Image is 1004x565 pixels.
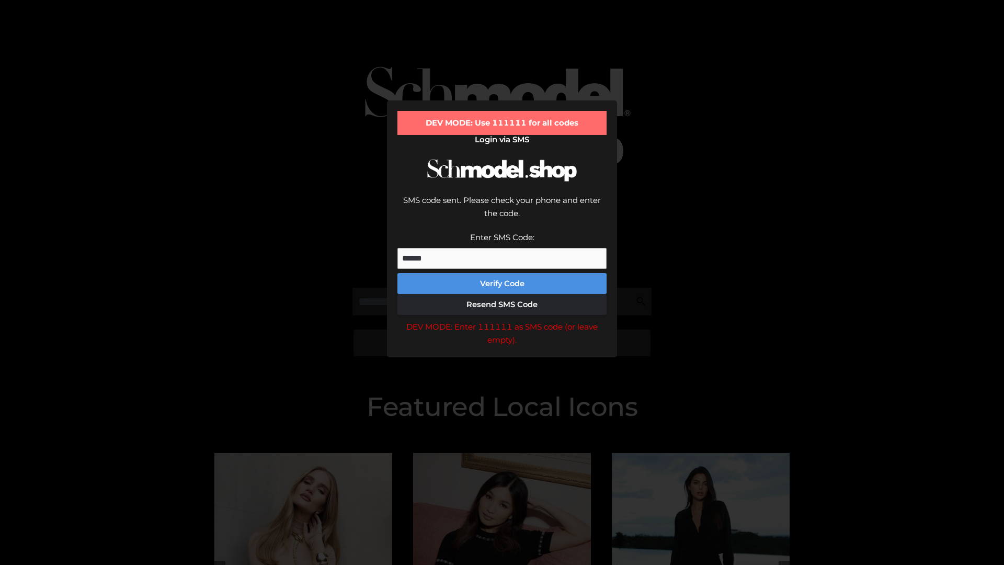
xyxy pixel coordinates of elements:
div: DEV MODE: Use 111111 for all codes [397,111,607,135]
img: Schmodel Logo [424,150,580,191]
div: SMS code sent. Please check your phone and enter the code. [397,194,607,231]
button: Verify Code [397,273,607,294]
div: DEV MODE: Enter 111111 as SMS code (or leave empty). [397,320,607,347]
button: Resend SMS Code [397,294,607,315]
h2: Login via SMS [397,135,607,144]
label: Enter SMS Code: [470,232,534,242]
